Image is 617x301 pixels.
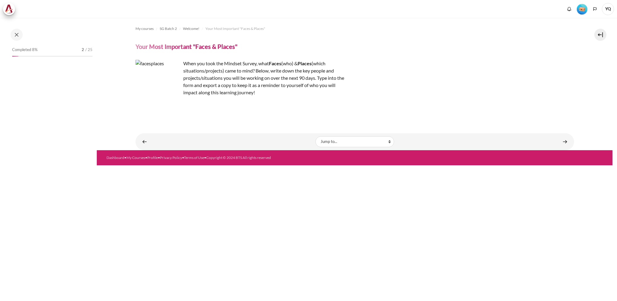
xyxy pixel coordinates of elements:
[3,3,18,15] a: Architeck Architeck
[147,155,158,160] a: Profile
[577,4,587,15] img: Level #1
[160,155,182,160] a: Privacy Policy
[85,47,93,53] span: / 25
[602,3,614,15] span: YQ
[590,5,599,14] button: Languages
[135,43,237,50] h4: Your Most Important "Faces & Places"
[565,5,574,14] div: Show notification window with no new notifications
[574,3,590,15] a: Level #1
[183,26,199,31] span: Welcome!
[126,155,145,160] a: My Courses
[135,60,347,96] p: When you took the Mindset Survey, what (who) & (which situations/projects) came to mind? Below, w...
[12,47,38,53] span: Completed 8%
[106,155,124,160] a: Dashboard
[5,5,13,14] img: Architeck
[97,18,612,150] section: Content
[205,25,265,32] a: Your Most Important "Faces & Places"
[205,26,265,31] span: Your Most Important "Faces & Places"
[106,155,384,160] div: • • • • •
[160,25,177,32] a: SG Batch 2
[135,25,154,32] a: My courses
[269,60,272,66] strong: F
[139,136,151,147] a: ◄ Download Your Workbook
[298,60,312,66] strong: Places
[135,60,181,105] img: facesplaces
[12,56,18,57] div: 8%
[559,136,571,147] a: Your Buddy Group! ►
[183,25,199,32] a: Welcome!
[206,155,271,160] a: Copyright © 2024 BTS All rights reserved
[160,26,177,31] span: SG Batch 2
[135,24,574,34] nav: Navigation bar
[602,3,614,15] a: User menu
[272,60,281,66] strong: aces
[577,3,587,15] div: Level #1
[82,47,84,53] span: 2
[184,155,204,160] a: Terms of Use
[135,26,154,31] span: My courses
